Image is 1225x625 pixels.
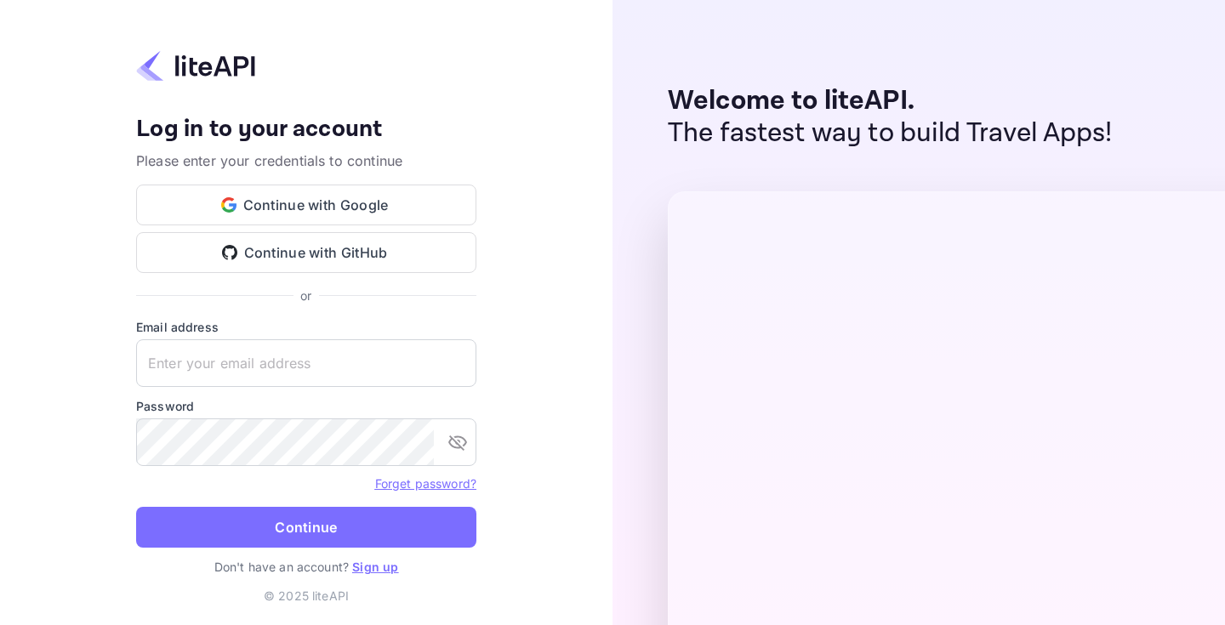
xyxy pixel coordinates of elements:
[375,474,476,491] a: Forget password?
[668,117,1113,150] p: The fastest way to build Travel Apps!
[136,185,476,225] button: Continue with Google
[136,558,476,576] p: Don't have an account?
[136,507,476,548] button: Continue
[264,587,349,605] p: © 2025 liteAPI
[668,85,1113,117] p: Welcome to liteAPI.
[352,560,398,574] a: Sign up
[441,425,475,459] button: toggle password visibility
[375,476,476,491] a: Forget password?
[136,49,255,82] img: liteapi
[136,339,476,387] input: Enter your email address
[300,287,311,304] p: or
[136,115,476,145] h4: Log in to your account
[136,318,476,336] label: Email address
[136,151,476,171] p: Please enter your credentials to continue
[136,397,476,415] label: Password
[136,232,476,273] button: Continue with GitHub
